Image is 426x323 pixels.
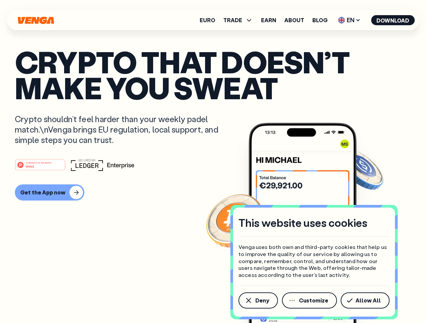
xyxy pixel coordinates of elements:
button: Allow All [341,292,390,309]
div: Get the App now [20,189,65,196]
a: #1 PRODUCT OF THE MONTHWeb3 [15,163,65,172]
span: Deny [255,298,269,303]
span: Customize [299,298,328,303]
a: About [284,17,304,23]
button: Customize [282,292,337,309]
span: TRADE [223,16,253,24]
h4: This website uses cookies [238,216,367,230]
a: Earn [261,17,276,23]
span: EN [336,15,363,26]
tspan: Web3 [26,164,34,168]
span: TRADE [223,17,242,23]
svg: Home [17,16,55,24]
tspan: #1 PRODUCT OF THE MONTH [26,161,51,164]
button: Download [371,15,415,25]
p: Venga uses both own and third-party cookies that help us to improve the quality of our service by... [238,244,390,279]
img: flag-uk [338,17,345,24]
button: Get the App now [15,184,84,201]
span: Allow All [356,298,381,303]
img: Bitcoin [205,190,265,251]
img: USDC coin [336,145,385,193]
button: Deny [238,292,278,309]
a: Euro [200,17,215,23]
a: Get the App now [15,184,411,201]
p: Crypto that doesn’t make you sweat [15,49,411,100]
a: Blog [312,17,328,23]
p: Crypto shouldn’t feel harder than your weekly padel match.\nVenga brings EU regulation, local sup... [15,114,228,145]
